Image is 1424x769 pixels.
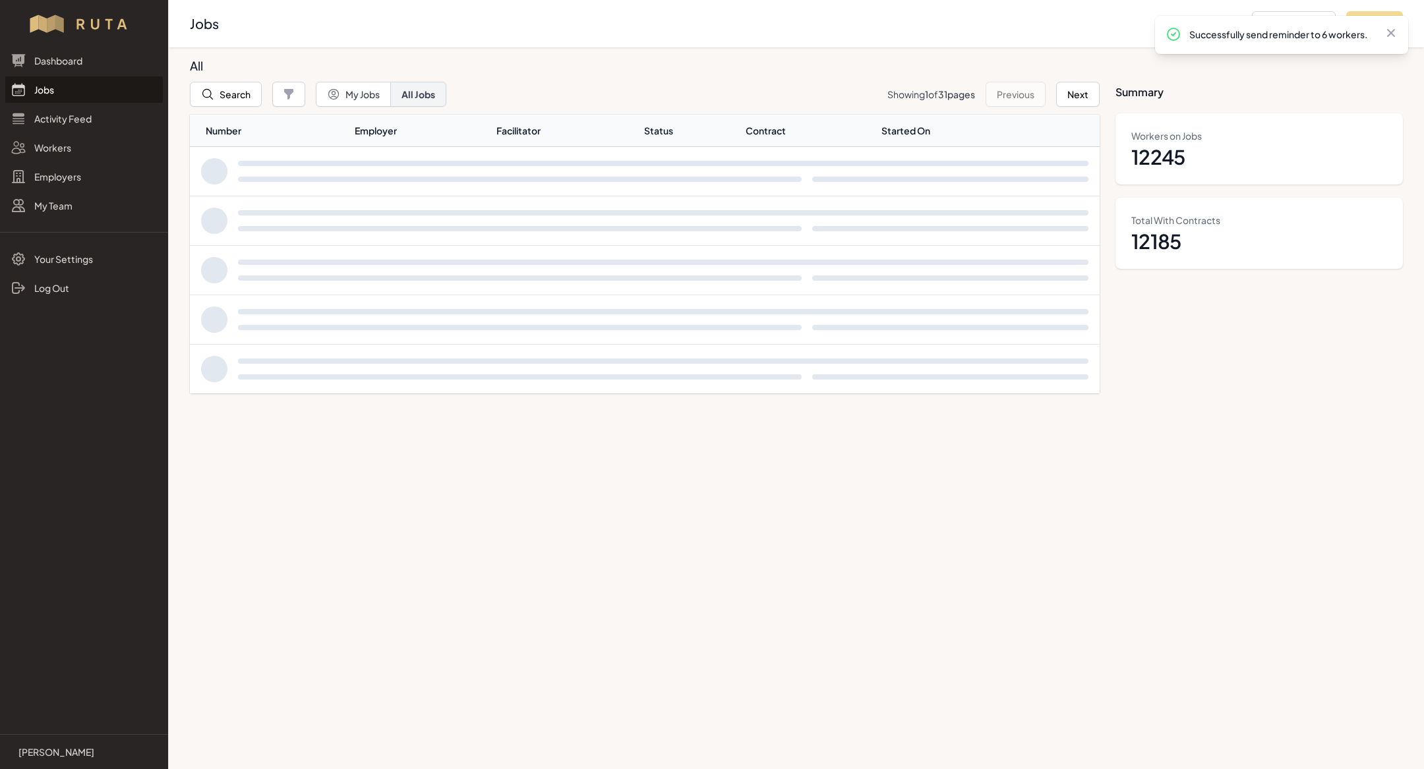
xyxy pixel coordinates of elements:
[986,82,1046,107] button: Previous
[11,745,158,758] a: [PERSON_NAME]
[190,115,349,147] th: Number
[190,14,1241,33] h2: Jobs
[190,82,262,107] button: Search
[18,745,94,758] p: [PERSON_NAME]
[887,82,1100,107] nav: Pagination
[491,115,638,147] th: Facilitator
[1115,58,1403,100] h3: Summary
[5,163,163,190] a: Employers
[28,13,140,34] img: Workflow
[5,47,163,74] a: Dashboard
[1346,11,1403,36] button: Add Job
[887,88,975,101] p: Showing of
[938,88,975,100] span: 31 pages
[876,115,1036,147] th: Started On
[1252,11,1336,36] button: Add Employer
[1056,82,1100,107] button: Next
[316,82,391,107] button: My Jobs
[745,115,876,147] th: Contract
[925,88,928,100] span: 1
[639,115,745,147] th: Status
[5,275,163,301] a: Log Out
[1131,214,1387,227] dt: Total With Contracts
[5,134,163,161] a: Workers
[190,58,1089,74] h3: All
[5,76,163,103] a: Jobs
[5,105,163,132] a: Activity Feed
[1131,129,1387,142] dt: Workers on Jobs
[1189,28,1374,41] p: Successfully send reminder to 6 workers.
[1131,229,1387,253] dd: 12185
[1131,145,1387,169] dd: 12245
[5,192,163,219] a: My Team
[390,82,446,107] button: All Jobs
[349,115,491,147] th: Employer
[5,246,163,272] a: Your Settings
